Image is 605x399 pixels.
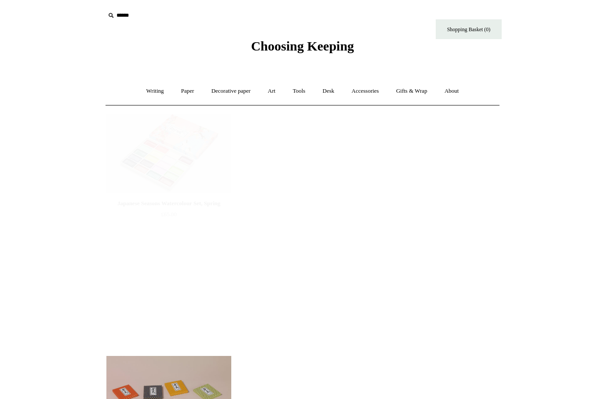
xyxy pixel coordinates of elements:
a: Tools [285,80,313,103]
a: Art [260,80,283,103]
a: Decorative paper [204,80,259,103]
img: Japanese Seasons Watercolour Set, Spring [106,114,231,193]
a: Japanese Seasons Watercolour Set, Spring Japanese Seasons Watercolour Set, Spring [106,114,231,193]
a: Shopping Basket (0) [436,19,502,39]
a: Gifts & Wrap [388,80,435,103]
div: Japanese Seasons Watercolour Set, Spring [109,198,229,209]
a: Paper [173,80,202,103]
span: Choosing Keeping [251,39,354,53]
a: Japanese Seasons Watercolour Set, Spring £65.00 [106,198,231,234]
a: Desk [315,80,343,103]
span: £65.00 [161,211,177,218]
a: Choosing Keeping [251,46,354,52]
a: Accessories [344,80,387,103]
a: Writing [138,80,172,103]
a: About [437,80,467,103]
